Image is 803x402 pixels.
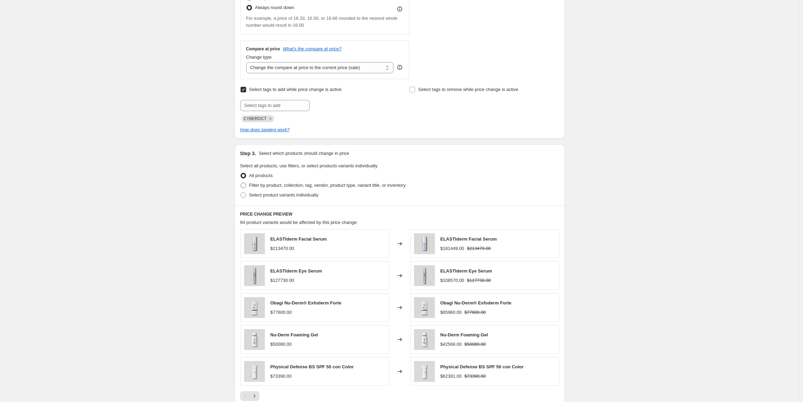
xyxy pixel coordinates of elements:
[270,373,292,380] div: $73390.00
[440,300,512,305] span: Obagi Nu-Derm® Exfoderm Forte
[244,297,265,318] img: 2022Q4WEBSHOOT_Nu-Derm_Fx_System_Exfoderm_Forte_PDPhero_4400x4400_72dpi_80x.jpg
[240,211,559,217] h6: PRICE CHANGE PREVIEW
[244,265,265,286] img: OBAGI.COM-SITE-ELASTIDERM_EYE_DEPUFFING_SERUM-PDP-ASSET_1200X1200-GREY_80x.jpg
[249,192,318,198] span: Select product variants individually
[244,329,265,350] img: GREY_New_Pack_Nu-Derm_Foaming_Gel_Cleanser_1260x1260_e886a87a-30d4-4043-8614-07339fa57cbb_80x.jpg
[467,277,491,284] strike: $127730.00
[270,309,292,316] div: $77600.00
[283,46,342,51] button: What's the compare at price?
[240,100,310,111] input: Select tags to add
[270,277,294,284] div: $127730.00
[440,245,464,252] div: $181449.00
[396,64,403,71] div: help
[440,309,462,316] div: $65960.00
[270,245,294,252] div: $213470.00
[464,309,486,316] strike: $77600.00
[240,163,378,168] span: Select all products, use filters, or select products variants individually
[246,46,280,52] h3: Compare at price
[414,329,435,350] img: GREY_New_Pack_Nu-Derm_Foaming_Gel_Cleanser_1260x1260_e886a87a-30d4-4043-8614-07339fa57cbb_80x.jpg
[249,183,406,188] span: Filter by product, collection, tag, vendor, product type, variant title, or inventory
[414,233,435,254] img: NewFacial_80x.png
[270,341,292,348] div: $50080.00
[255,5,294,10] span: Always round down
[240,127,290,132] a: How does tagging work?
[464,341,486,348] strike: $50080.00
[440,277,464,284] div: $108570.00
[464,373,486,380] strike: $73390.00
[270,364,354,369] span: Physical Defense BS SPF 50 con Color
[244,116,267,121] span: CYBEROCT
[440,364,524,369] span: Physical Defense BS SPF 50 con Color
[440,236,497,242] span: ELASTIderm Facial Serum
[270,332,318,337] span: Nu-Derm Foaming Gel
[259,150,349,157] p: Select which products should change in price
[244,233,265,254] img: NewFacial_80x.png
[270,236,327,242] span: ELASTIderm Facial Serum
[249,173,273,178] span: All products
[240,391,259,401] nav: Pagination
[418,87,518,92] span: Select tags to remove while price change is active
[440,341,462,348] div: $42568.00
[267,116,274,122] button: Remove CYBEROCT
[440,268,492,274] span: ELASTIderm Eye Serum
[250,391,259,401] button: Next
[246,16,398,28] span: For example, a price of 16.33, 16.50, or 16.66 rounded to the nearest whole number would result i...
[240,220,358,225] span: 94 product variants would be affected by this price change:
[246,55,272,60] span: Change type
[270,268,322,274] span: ELASTIderm Eye Serum
[414,297,435,318] img: 2022Q4WEBSHOOT_Nu-Derm_Fx_System_Exfoderm_Forte_PDPhero_4400x4400_72dpi_80x.jpg
[414,361,435,382] img: SOMD_Tinted_Physical_Defense_SPF50_PDPhero_1260x1260_72dpi_1440x_1_80x.webp
[270,300,342,305] span: Obagi Nu-Derm® Exfoderm Forte
[440,373,462,380] div: $62381.00
[244,361,265,382] img: SOMD_Tinted_Physical_Defense_SPF50_PDPhero_1260x1260_72dpi_1440x_1_80x.webp
[440,332,488,337] span: Nu-Derm Foaming Gel
[249,87,342,92] span: Select tags to add while price change is active
[467,245,491,252] strike: $213470.00
[240,150,256,157] h2: Step 3.
[414,265,435,286] img: OBAGI.COM-SITE-ELASTIDERM_EYE_DEPUFFING_SERUM-PDP-ASSET_1200X1200-GREY_80x.jpg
